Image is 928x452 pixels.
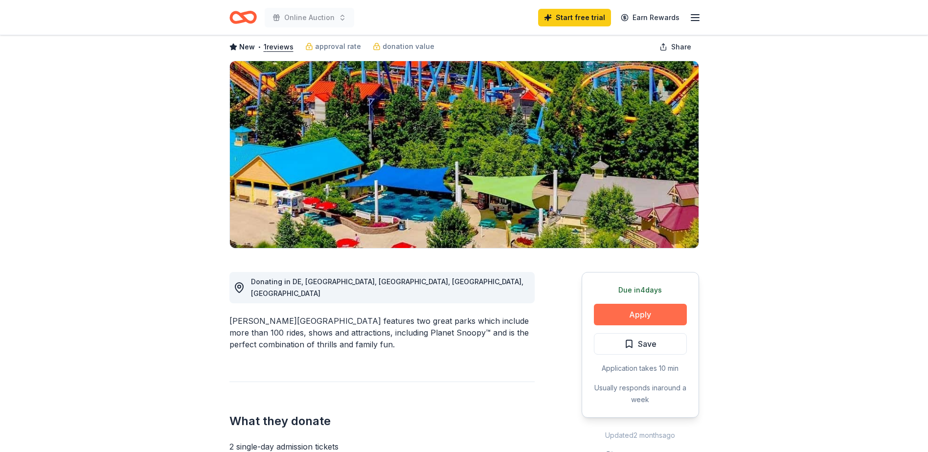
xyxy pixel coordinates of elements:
[582,429,699,441] div: Updated 2 months ago
[383,41,434,52] span: donation value
[652,37,699,57] button: Share
[594,333,687,355] button: Save
[594,362,687,374] div: Application takes 10 min
[594,304,687,325] button: Apply
[229,413,535,429] h2: What they donate
[373,41,434,52] a: donation value
[638,338,656,350] span: Save
[315,41,361,52] span: approval rate
[284,12,335,23] span: Online Auction
[305,41,361,52] a: approval rate
[257,43,261,51] span: •
[594,284,687,296] div: Due in 4 days
[251,277,523,297] span: Donating in DE, [GEOGRAPHIC_DATA], [GEOGRAPHIC_DATA], [GEOGRAPHIC_DATA], [GEOGRAPHIC_DATA]
[615,9,685,26] a: Earn Rewards
[538,9,611,26] a: Start free trial
[264,41,294,53] button: 1reviews
[671,41,691,53] span: Share
[229,6,257,29] a: Home
[229,315,535,350] div: [PERSON_NAME][GEOGRAPHIC_DATA] features two great parks which include more than 100 rides, shows ...
[239,41,255,53] span: New
[265,8,354,27] button: Online Auction
[594,382,687,406] div: Usually responds in around a week
[230,61,699,248] img: Image for Dorney Park & Wildwater Kingdom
